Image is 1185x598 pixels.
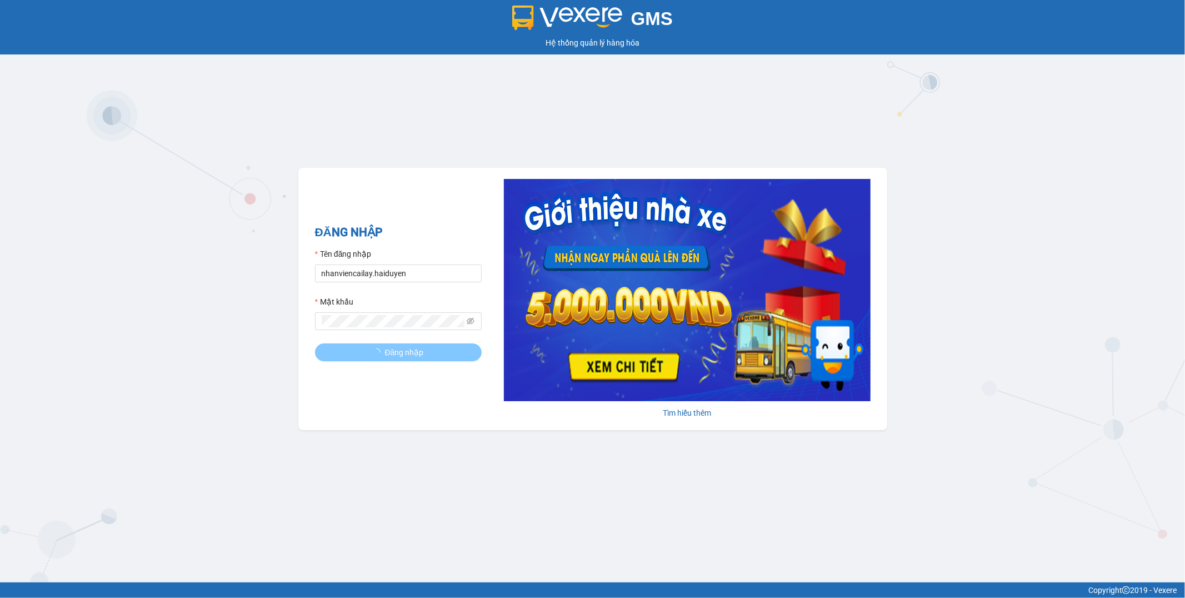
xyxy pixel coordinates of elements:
label: Tên đăng nhập [315,248,372,260]
h2: ĐĂNG NHẬP [315,223,482,242]
button: Đăng nhập [315,343,482,361]
span: GMS [631,8,673,29]
span: Đăng nhập [385,346,424,358]
input: Tên đăng nhập [315,265,482,282]
span: copyright [1122,586,1130,594]
div: Hệ thống quản lý hàng hóa [3,37,1182,49]
input: Mật khẩu [322,315,465,327]
span: loading [373,348,385,356]
div: Copyright 2019 - Vexere [8,584,1177,596]
img: logo 2 [512,6,622,30]
span: eye-invisible [467,317,474,325]
div: Tìm hiểu thêm [504,407,871,419]
a: GMS [512,17,673,26]
img: banner-0 [504,179,871,401]
label: Mật khẩu [315,296,353,308]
